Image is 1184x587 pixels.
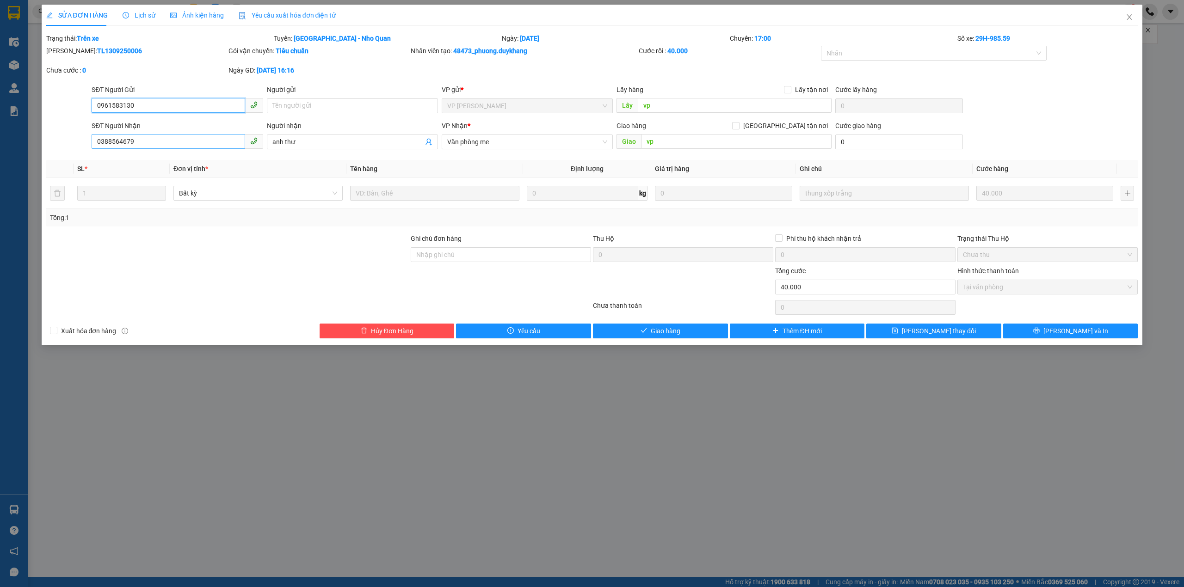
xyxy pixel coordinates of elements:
[411,247,591,262] input: Ghi chú đơn hàng
[729,33,957,43] div: Chuyến:
[350,186,519,201] input: VD: Bàn, Ghế
[866,324,1001,338] button: save[PERSON_NAME] thay đổi
[228,46,409,56] div: Gói vận chuyển:
[442,85,613,95] div: VP gửi
[45,33,273,43] div: Trạng thái:
[835,98,963,113] input: Cước lấy hàng
[267,121,438,131] div: Người nhận
[46,65,227,75] div: Chưa cước :
[82,67,86,74] b: 0
[1126,13,1133,21] span: close
[228,65,409,75] div: Ngày GD:
[411,235,462,242] label: Ghi chú đơn hàng
[371,326,413,336] span: Hủy Đơn Hàng
[456,324,591,338] button: exclamation-circleYêu cầu
[791,85,832,95] span: Lấy tận nơi
[754,35,771,42] b: 17:00
[518,326,540,336] span: Yêu cầu
[957,233,1138,244] div: Trạng thái Thu Hộ
[123,12,155,19] span: Lịch sử
[173,165,208,172] span: Đơn vị tính
[50,186,65,201] button: delete
[963,280,1132,294] span: Tại văn phòng
[963,248,1132,262] span: Chưa thu
[453,47,527,55] b: 48473_phuong.duykhang
[592,300,774,317] div: Chưa thanh toán
[796,160,973,178] th: Ghi chú
[740,121,832,131] span: [GEOGRAPHIC_DATA] tận nơi
[46,46,227,56] div: [PERSON_NAME]:
[267,85,438,95] div: Người gửi
[520,35,539,42] b: [DATE]
[617,98,638,113] span: Lấy
[57,326,120,336] span: Xuất hóa đơn hàng
[772,327,779,335] span: plus
[447,99,607,113] span: VP Thịnh Liệt
[617,86,643,93] span: Lấy hàng
[1116,5,1142,31] button: Close
[46,12,53,18] span: edit
[730,324,865,338] button: plusThêm ĐH mới
[447,135,607,149] span: Văn phòng me
[501,33,729,43] div: Ngày:
[800,186,969,201] input: Ghi Chú
[783,233,865,244] span: Phí thu hộ khách nhận trả
[361,327,367,335] span: delete
[638,186,647,201] span: kg
[617,134,641,149] span: Giao
[641,327,647,335] span: check
[320,324,455,338] button: deleteHủy Đơn Hàng
[46,12,108,19] span: SỬA ĐƠN HÀNG
[92,85,263,95] div: SĐT Người Gửi
[425,138,432,146] span: user-add
[835,122,881,129] label: Cước giao hàng
[92,121,263,131] div: SĐT Người Nhận
[239,12,336,19] span: Yêu cầu xuất hóa đơn điện tử
[957,267,1019,275] label: Hình thức thanh toán
[783,326,822,336] span: Thêm ĐH mới
[775,267,806,275] span: Tổng cước
[956,33,1139,43] div: Số xe:
[294,35,391,42] b: [GEOGRAPHIC_DATA] - Nho Quan
[276,47,308,55] b: Tiêu chuẩn
[77,35,99,42] b: Trên xe
[411,46,637,56] div: Nhân viên tạo:
[250,137,258,145] span: phone
[179,186,337,200] span: Bất kỳ
[835,135,963,149] input: Cước giao hàng
[50,213,456,223] div: Tổng: 1
[593,324,728,338] button: checkGiao hàng
[1033,327,1040,335] span: printer
[651,326,680,336] span: Giao hàng
[617,122,646,129] span: Giao hàng
[835,86,877,93] label: Cước lấy hàng
[1043,326,1108,336] span: [PERSON_NAME] và In
[250,101,258,109] span: phone
[123,12,129,18] span: clock-circle
[571,165,604,172] span: Định lượng
[239,12,246,19] img: icon
[442,122,468,129] span: VP Nhận
[975,35,1010,42] b: 29H-985.59
[97,47,142,55] b: TL1309250006
[892,327,898,335] span: save
[976,165,1008,172] span: Cước hàng
[170,12,177,18] span: picture
[639,46,819,56] div: Cước rồi :
[507,327,514,335] span: exclamation-circle
[77,165,85,172] span: SL
[1121,186,1134,201] button: plus
[655,165,689,172] span: Giá trị hàng
[170,12,224,19] span: Ảnh kiện hàng
[593,235,614,242] span: Thu Hộ
[902,326,976,336] span: [PERSON_NAME] thay đổi
[257,67,294,74] b: [DATE] 16:16
[655,186,792,201] input: 0
[122,328,128,334] span: info-circle
[350,165,377,172] span: Tên hàng
[1003,324,1138,338] button: printer[PERSON_NAME] và In
[638,98,832,113] input: Dọc đường
[667,47,688,55] b: 40.000
[641,134,832,149] input: Dọc đường
[273,33,501,43] div: Tuyến:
